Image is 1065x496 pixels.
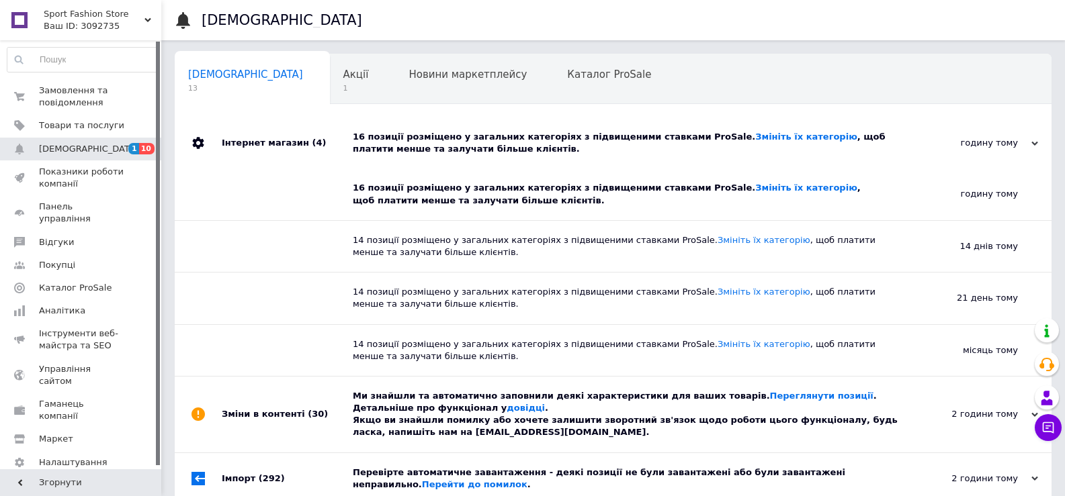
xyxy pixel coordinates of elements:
div: 14 позиції розміщено у загальних категоріях з підвищеними ставками ProSale. , щоб платити менше т... [353,338,884,362]
div: Зміни в контенті [222,377,353,452]
span: Аналітика [39,305,85,317]
div: 14 позиції розміщено у загальних категоріях з підвищеними ставками ProSale. , щоб платити менше т... [353,286,884,310]
span: Замовлення та повідомлення [39,85,124,109]
span: Налаштування [39,456,108,468]
a: Змініть їх категорію [718,235,810,245]
span: 13 [188,83,303,93]
span: Sport Fashion Store [44,8,144,20]
span: Показники роботи компанії [39,166,124,190]
span: 10 [139,143,155,154]
div: місяць тому [884,325,1052,376]
span: Акції [343,68,369,81]
span: Покупці [39,259,75,271]
span: Каталог ProSale [39,282,112,294]
span: Гаманець компанії [39,398,124,422]
input: Пошук [7,48,158,72]
span: Панель управління [39,201,124,225]
div: 2 години тому [904,473,1038,485]
span: Управління сайтом [39,363,124,387]
span: (30) [308,409,328,419]
span: Каталог ProSale [567,68,651,81]
span: (292) [259,473,285,483]
span: Відгуки [39,236,74,248]
div: 14 днів тому [884,221,1052,272]
span: [DEMOGRAPHIC_DATA] [39,143,138,155]
div: 2 години тому [904,408,1038,420]
div: 14 позиції розміщено у загальних категоріях з підвищеними ставками ProSale. , щоб платити менше т... [353,234,884,258]
a: Змініть їх категорію [718,339,810,349]
div: 16 позиції розміщено у загальних категоріях з підвищеними ставками ProSale. , щоб платити менше т... [353,182,884,206]
a: Змініть їх категорію [755,132,857,142]
span: [DEMOGRAPHIC_DATA] [188,68,303,81]
span: (4) [312,138,326,148]
span: Товари та послуги [39,119,124,132]
span: 1 [128,143,139,154]
span: 1 [343,83,369,93]
div: Ваш ID: 3092735 [44,20,161,32]
a: Перейти до помилок [422,479,527,489]
div: годину тому [884,168,1052,219]
span: Маркет [39,433,73,445]
span: Інструменти веб-майстра та SEO [39,328,124,352]
div: 16 позиції розміщено у загальних категоріях з підвищеними ставками ProSale. , щоб платити менше т... [353,131,904,155]
div: 21 день тому [884,272,1052,324]
a: Змініть їх категорію [755,183,857,193]
div: Інтернет магазин [222,117,353,168]
h1: [DEMOGRAPHIC_DATA] [202,12,362,28]
a: Змініть їх категорію [718,287,810,297]
a: довідці [507,403,545,413]
span: Новини маркетплейсу [409,68,527,81]
button: Чат з покупцем [1035,414,1062,441]
div: Ми знайшли та автоматично заповнили деякі характеристики для ваших товарів. . Детальніше про функ... [353,390,904,439]
div: годину тому [904,137,1038,149]
a: Переглянути позиції [770,391,874,401]
div: Перевірте автоматичне завантаження - деякі позиції не були завантажені або були завантажені непра... [353,466,904,491]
